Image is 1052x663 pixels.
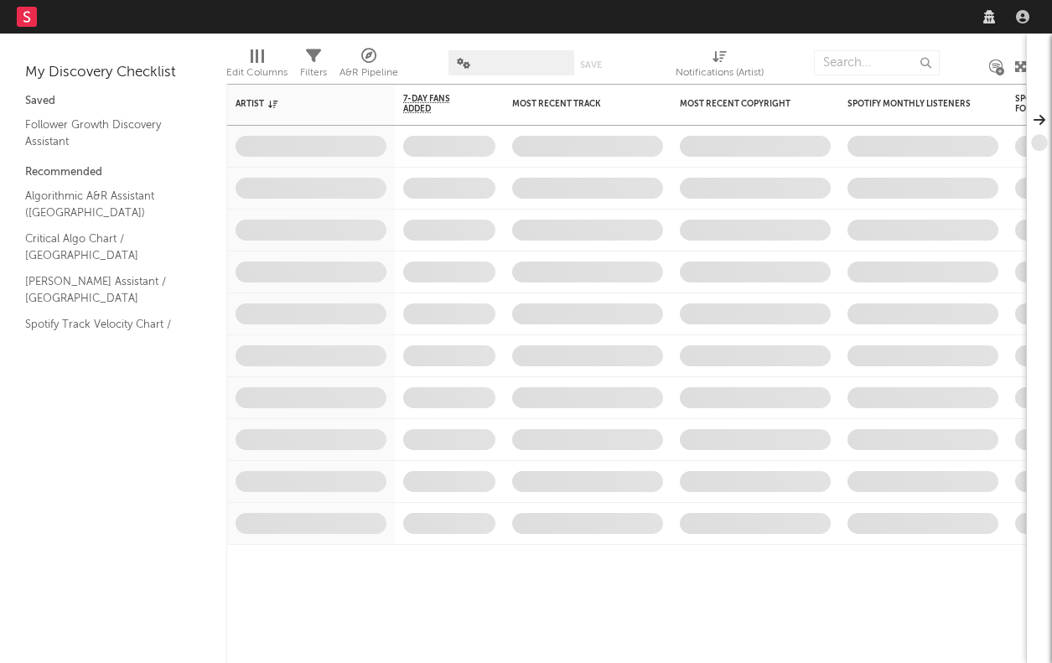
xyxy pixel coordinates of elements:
div: Filters [300,42,327,91]
a: Algorithmic A&R Assistant ([GEOGRAPHIC_DATA]) [25,187,184,221]
div: Edit Columns [226,42,288,91]
span: 7-Day Fans Added [403,94,470,114]
a: Follower Growth Discovery Assistant [25,116,184,150]
button: Save [580,60,602,70]
div: Recommended [25,163,201,183]
div: Notifications (Artist) [676,42,764,91]
div: A&R Pipeline [339,63,398,83]
div: Most Recent Copyright [680,99,806,109]
a: Critical Algo Chart / [GEOGRAPHIC_DATA] [25,230,184,264]
div: Artist [236,99,361,109]
div: Saved [25,91,201,111]
a: [PERSON_NAME] Assistant / [GEOGRAPHIC_DATA] [25,272,184,307]
div: Most Recent Track [512,99,638,109]
div: A&R Pipeline [339,42,398,91]
div: My Discovery Checklist [25,63,201,83]
div: Notifications (Artist) [676,63,764,83]
div: Filters [300,63,327,83]
a: Spotify Track Velocity Chart / [GEOGRAPHIC_DATA] [25,315,184,350]
div: Edit Columns [226,63,288,83]
input: Search... [814,50,940,75]
div: Spotify Monthly Listeners [847,99,973,109]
